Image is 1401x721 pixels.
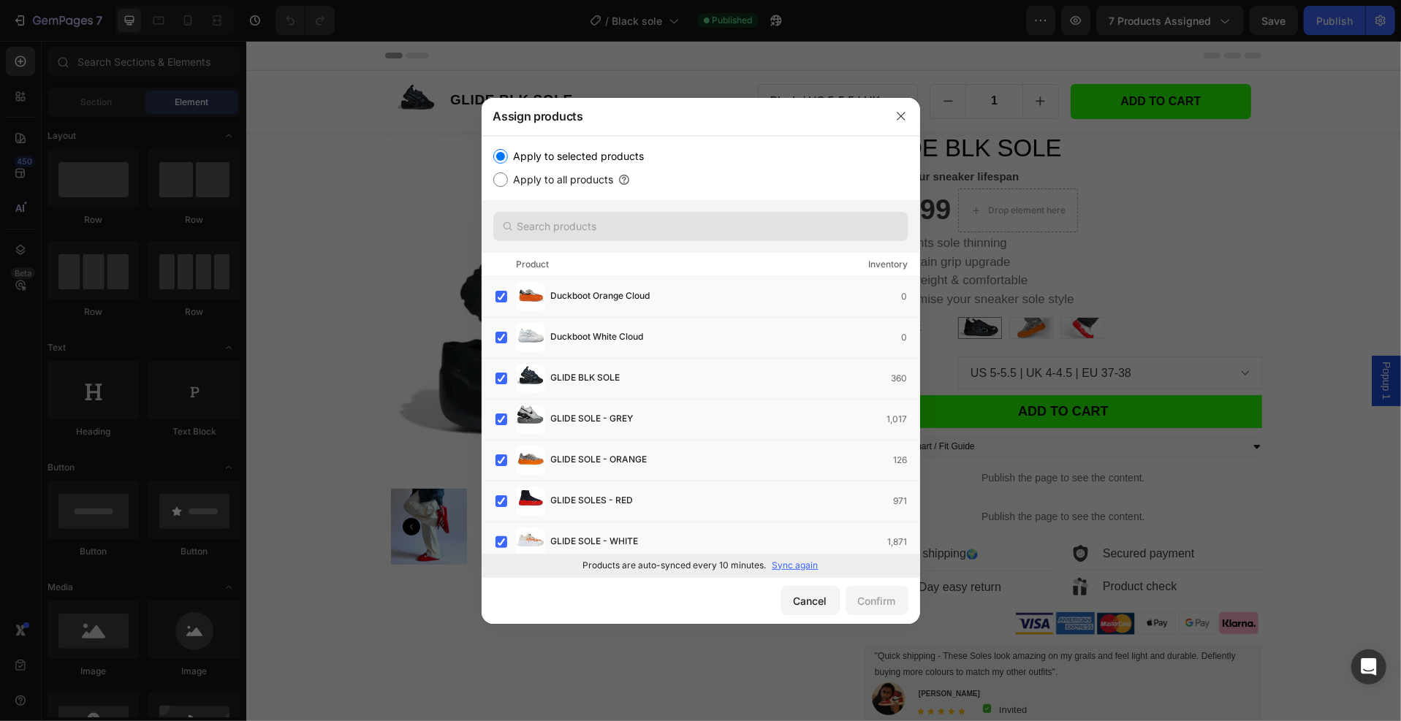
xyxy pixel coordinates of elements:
img: GLIDE BLK SOLE - Glide Soles [150,40,191,81]
span: GLIDE SOLES - RED [551,493,634,509]
button: Carousel Next Arrow [542,477,560,495]
div: £28.99 [618,151,706,188]
span: GLIDE SOLE - GREY [551,411,634,427]
img: GLIDE BLK SOLE - Glide Soles [139,91,577,530]
span: Size Chart / Fit Guide [645,400,729,411]
span: "Quick shipping - These Soles look amazing on my grails and feel light and durable. Defiently buy... [629,610,990,636]
img: product-img [516,405,545,434]
p: ✔️ Lightweight & comfortable [620,230,1014,249]
legend: Size [618,316,706,337]
img: Alt Image [826,537,843,554]
label: Apply to all products [508,171,614,188]
p: ✔️ Prevents sole thinning [620,193,1014,212]
span: Duckboot White Cloud [551,329,644,346]
div: Confirm [858,593,896,609]
button: Confirm [846,586,908,615]
img: GLIDE BLK SOLE - Glide Soles [232,448,308,524]
div: 971 [894,494,919,508]
span: GLIDE BLK SOLE [551,370,620,386]
img: Alt Image [626,641,659,675]
div: 126 [894,453,919,468]
img: Alt Image [891,571,930,594]
button: increment [777,44,812,77]
img: Alt Image [809,571,848,594]
p: ✔️ All-terrain grip upgrade [620,212,1014,231]
div: ADD TO CART [874,53,954,69]
img: product-img [516,282,545,311]
p: Product check [857,537,930,554]
span: Duckboot Orange Cloud [551,289,650,305]
div: Product [517,257,550,272]
img: GLIDE BLK SOLE - Glide Soles [320,448,396,524]
div: Assign products [482,97,882,135]
img: product-img [516,323,545,352]
div: 360 [892,371,919,386]
legend: Color: Black [618,276,706,297]
p: Products are auto-synced every 10 minutes. [583,559,767,572]
button: Carousel Back Arrow [156,477,174,495]
img: GLIDE BLK SOLE - Glide Soles [408,448,484,524]
p: Publish the page to see the content. [618,430,1016,445]
img: Alt Image [618,505,636,522]
div: 1,017 [887,412,919,427]
div: Drop element here [742,164,819,175]
button: Cancel [781,586,840,615]
p: Sync again [772,559,819,572]
div: Open Intercom Messenger [1351,649,1386,684]
div: /> [482,136,920,577]
input: Search products [493,212,908,241]
span: Invited [753,663,781,674]
div: ADD TO CART [772,361,862,381]
label: Apply to selected products [508,148,645,165]
span: GLIDE SOLE - ORANGE [551,452,648,468]
span: Popup 1 [1133,321,1147,359]
input: quantity [719,44,777,77]
button: ADD TO CART [824,43,1005,79]
img: product-img [516,446,545,475]
p: 30 - Day easy return [649,538,755,555]
h1: GLIDE BLK SOLE [618,91,1016,123]
button: ADD TO CART [618,354,1016,387]
div: Cancel [794,593,827,609]
img: product-img [516,364,545,393]
p: Publish the page to see the content. [618,468,1016,484]
img: Alt Image [973,571,1012,593]
img: Alt Image [768,571,808,595]
h1: GLIDE BLK SOLE [202,49,328,70]
p: ✔️ Customise your sneaker sole style [620,249,1014,268]
div: 0 [902,330,919,345]
img: GLIDE BLK SOLE - Glide Soles [496,448,572,524]
span: GLIDE SOLE - WHITE [551,534,639,550]
p: Secured payment [857,504,948,522]
img: product-img [516,527,545,557]
img: Alt Image [850,571,889,595]
div: 0 [902,289,919,304]
p: Free shipping [649,504,732,522]
button: decrement [684,44,719,77]
div: 1,871 [888,535,919,549]
img: Alt Image [932,571,971,594]
span: 🌍 [720,508,732,519]
img: GLIDE BLK SOLE - Glide Soles [145,448,221,524]
strong: Double your sneaker lifespan [620,129,772,142]
div: Inventory [869,257,908,272]
span: [PERSON_NAME] [672,649,734,657]
img: product-img [516,487,545,516]
img: Alt Image [826,504,843,522]
img: Alt Image [618,538,636,554]
img: Alt Image [737,663,745,671]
